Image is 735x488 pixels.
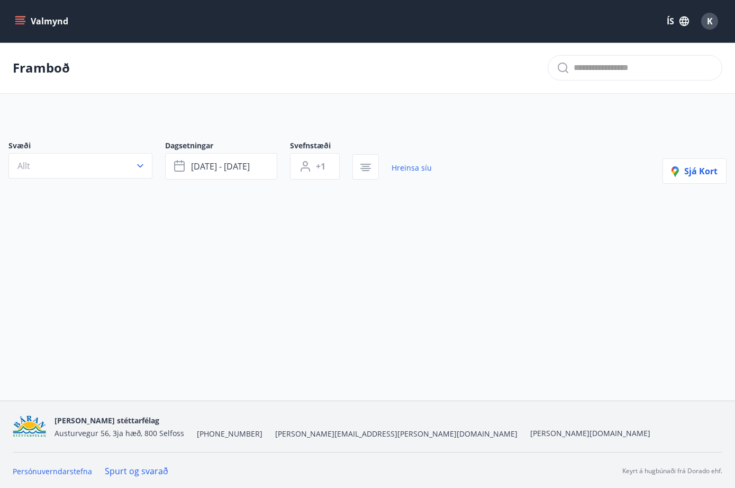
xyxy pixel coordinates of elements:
span: +1 [316,161,325,172]
img: Bz2lGXKH3FXEIQKvoQ8VL0Fr0uCiWgfgA3I6fSs8.png [13,415,46,438]
span: Dagsetningar [165,140,290,153]
button: ÍS [661,12,695,31]
button: [DATE] - [DATE] [165,153,277,180]
a: Persónuverndarstefna [13,466,92,476]
span: [PERSON_NAME][EMAIL_ADDRESS][PERSON_NAME][DOMAIN_NAME] [275,429,518,439]
button: K [697,8,722,34]
p: Keyrt á hugbúnaði frá Dorado ehf. [622,466,722,476]
span: Austurvegur 56, 3ja hæð, 800 Selfoss [55,428,184,438]
button: menu [13,12,72,31]
a: Hreinsa síu [392,156,432,180]
span: [PHONE_NUMBER] [197,429,262,439]
a: Spurt og svarað [105,465,168,477]
span: Sjá kort [672,165,718,177]
span: K [707,15,713,27]
button: +1 [290,153,340,180]
span: Svæði [8,140,165,153]
span: Allt [17,160,30,172]
button: Allt [8,153,152,179]
span: Svefnstæði [290,140,352,153]
p: Framboð [13,59,70,77]
span: [DATE] - [DATE] [191,161,250,172]
span: [PERSON_NAME] stéttarfélag [55,415,159,425]
button: Sjá kort [663,158,727,184]
a: [PERSON_NAME][DOMAIN_NAME] [530,428,650,438]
